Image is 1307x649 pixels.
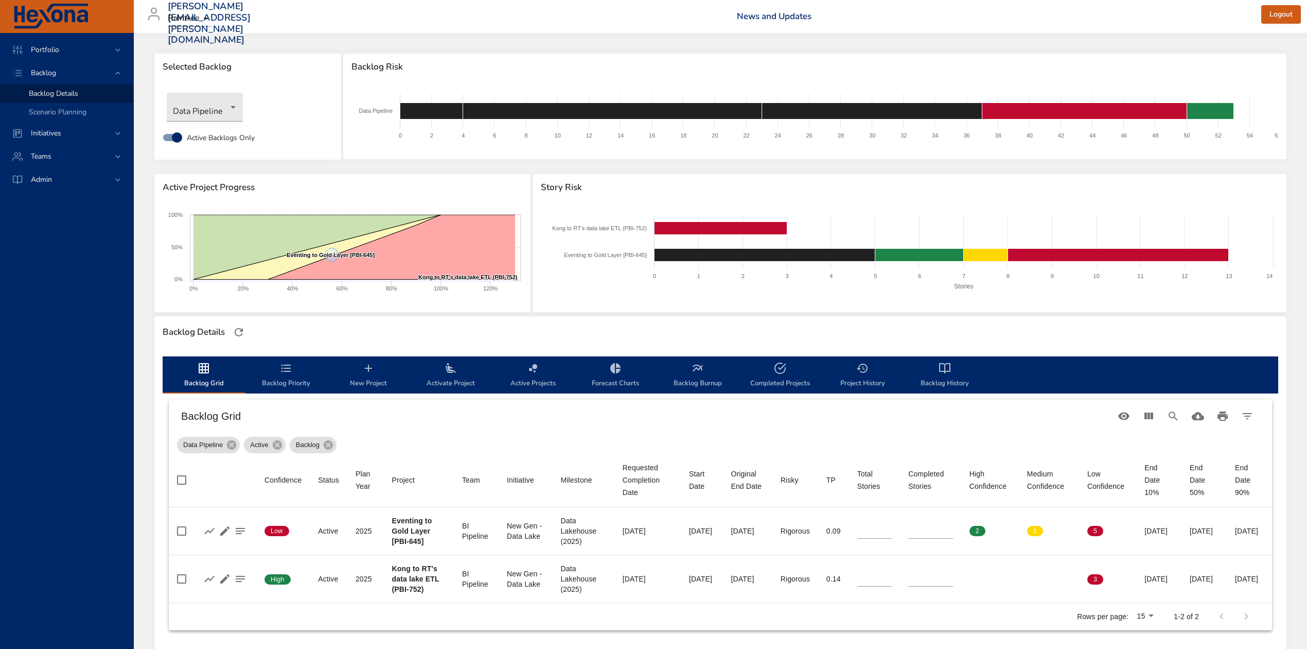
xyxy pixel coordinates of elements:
[874,273,877,279] text: 5
[560,516,606,546] div: Data Lakehouse (2025)
[617,132,624,139] text: 14
[1087,468,1128,492] span: Low Confidence
[689,468,715,492] span: Start Date
[462,521,490,541] div: BI Pipeline
[731,468,764,492] div: Sort
[1186,404,1210,429] button: Download CSV
[1027,132,1033,139] text: 40
[318,474,339,486] div: Sort
[1027,526,1043,536] span: 1
[741,273,744,279] text: 2
[1261,5,1301,24] button: Logout
[356,574,376,584] div: 2025
[580,362,650,389] span: Forecast Charts
[775,132,781,139] text: 24
[910,362,980,389] span: Backlog History
[462,474,490,486] span: Team
[23,128,69,138] span: Initiatives
[932,132,939,139] text: 34
[1006,273,1009,279] text: 8
[392,474,415,486] div: Project
[737,10,811,22] a: News and Updates
[1215,132,1222,139] text: 52
[900,132,907,139] text: 32
[1121,132,1127,139] text: 46
[434,285,448,292] text: 100%
[507,474,544,486] span: Initiative
[663,362,733,389] span: Backlog Burnup
[168,1,251,45] h3: [PERSON_NAME][EMAIL_ADDRESS][PERSON_NAME][DOMAIN_NAME]
[908,468,952,492] div: Completed Stories
[399,132,402,139] text: 0
[1190,526,1218,536] div: [DATE]
[392,517,432,545] b: Eventing to Gold Layer [PBI-645]
[969,468,1011,492] span: High Confidence
[1226,273,1232,279] text: 13
[1181,273,1188,279] text: 12
[1077,611,1128,622] p: Rows per page:
[264,526,289,536] span: Low
[555,132,561,139] text: 10
[160,324,228,340] div: Backlog Details
[586,132,592,139] text: 12
[430,132,433,139] text: 2
[264,474,302,486] div: Sort
[290,437,337,453] div: Backlog
[1153,132,1159,139] text: 48
[1087,526,1103,536] span: 5
[337,285,348,292] text: 60%
[287,285,298,292] text: 40%
[217,523,233,539] button: Edit Project Details
[1266,273,1273,279] text: 14
[244,440,274,450] span: Active
[781,474,799,486] div: Sort
[1161,404,1186,429] button: Search
[1190,462,1218,499] div: End Date 50%
[333,362,403,389] span: New Project
[560,563,606,594] div: Data Lakehouse (2025)
[462,569,490,589] div: BI Pipeline
[826,574,841,584] div: 0.14
[962,273,965,279] text: 7
[237,285,249,292] text: 20%
[826,474,836,486] div: Sort
[1027,468,1071,492] span: Medium Confidence
[1235,462,1264,499] div: End Date 90%
[623,526,673,536] div: [DATE]
[217,571,233,587] button: Edit Project Details
[231,324,246,340] button: Refresh Page
[1235,404,1260,429] button: Filter Table
[351,62,1278,72] span: Backlog Risk
[168,212,183,218] text: 100%
[318,474,339,486] div: Status
[418,274,518,280] text: Kong to RT's data lake ETL (PBI-752)
[264,474,302,486] span: Confidence
[781,474,799,486] div: Risky
[29,89,78,98] span: Backlog Details
[507,474,534,486] div: Initiative
[1087,575,1103,584] span: 3
[1275,132,1281,139] text: 56
[781,474,810,486] span: Risky
[918,273,921,279] text: 6
[386,285,397,292] text: 80%
[712,132,718,139] text: 20
[826,474,841,486] span: TP
[1137,273,1143,279] text: 11
[1087,468,1128,492] div: Sort
[498,362,568,389] span: Active Projects
[392,474,415,486] div: Sort
[697,273,700,279] text: 1
[829,273,833,279] text: 4
[356,468,376,492] div: Sort
[857,468,892,492] div: Total Stories
[623,462,673,499] div: Requested Completion Date
[233,571,248,587] button: Project Notes
[969,468,1011,492] div: Sort
[1144,574,1173,584] div: [DATE]
[507,474,534,486] div: Sort
[826,526,841,536] div: 0.09
[1190,574,1218,584] div: [DATE]
[287,252,375,258] text: Eventing to Gold Layer [PBI-645]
